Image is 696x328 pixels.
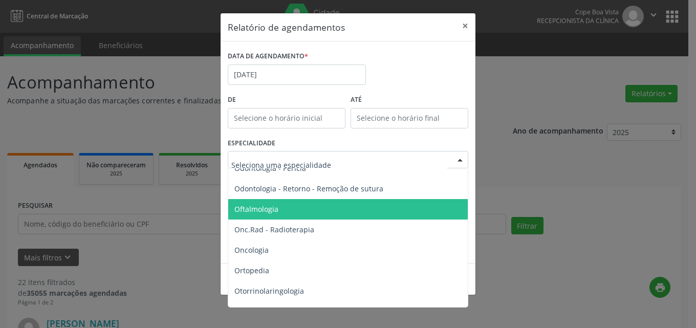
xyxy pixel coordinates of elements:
input: Selecione uma data ou intervalo [228,64,366,85]
input: Selecione o horário inicial [228,108,345,128]
label: ESPECIALIDADE [228,136,275,151]
span: Oftalmologia [234,204,278,214]
span: Ortopedia [234,266,269,275]
span: Oncologia [234,245,269,255]
label: DATA DE AGENDAMENTO [228,49,308,64]
label: ATÉ [351,92,468,108]
label: De [228,92,345,108]
button: Close [455,13,475,38]
h5: Relatório de agendamentos [228,20,345,34]
span: Odontologia - Retorno - Remoção de sutura [234,184,383,193]
input: Selecione o horário final [351,108,468,128]
span: Odontologia - Perícia [234,163,306,173]
input: Seleciona uma especialidade [231,155,447,175]
span: Parecer Cardiologico - Adulto [234,307,334,316]
span: Otorrinolaringologia [234,286,304,296]
span: Onc.Rad - Radioterapia [234,225,314,234]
